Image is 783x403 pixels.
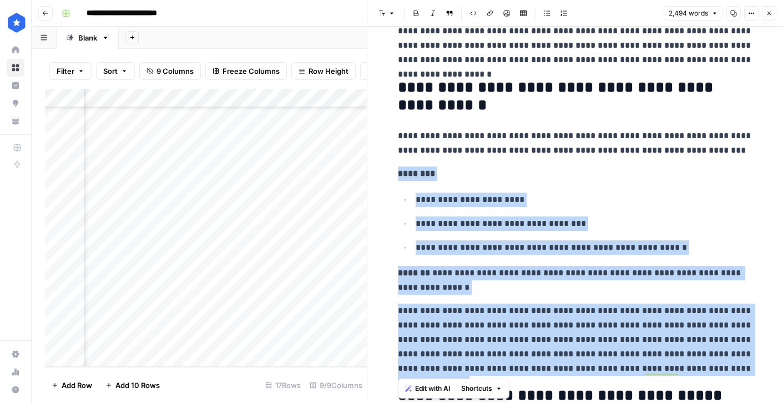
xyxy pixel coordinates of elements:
[7,9,24,37] button: Workspace: ConsumerAffairs
[49,62,92,80] button: Filter
[115,380,160,391] span: Add 10 Rows
[305,376,367,394] div: 9/9 Columns
[7,94,24,112] a: Opportunities
[461,384,492,394] span: Shortcuts
[78,32,97,43] div: Blank
[7,41,24,59] a: Home
[7,381,24,399] button: Help + Support
[401,381,454,396] button: Edit with AI
[139,62,201,80] button: 9 Columns
[7,112,24,130] a: Your Data
[205,62,287,80] button: Freeze Columns
[669,8,708,18] span: 2,494 words
[7,363,24,381] a: Usage
[415,384,450,394] span: Edit with AI
[57,66,74,77] span: Filter
[7,13,27,33] img: ConsumerAffairs Logo
[103,66,118,77] span: Sort
[7,77,24,94] a: Insights
[45,376,99,394] button: Add Row
[7,345,24,363] a: Settings
[57,27,119,49] a: Blank
[62,380,92,391] span: Add Row
[7,59,24,77] a: Browse
[261,376,305,394] div: 17 Rows
[96,62,135,80] button: Sort
[664,6,723,21] button: 2,494 words
[457,381,507,396] button: Shortcuts
[99,376,166,394] button: Add 10 Rows
[156,66,194,77] span: 9 Columns
[223,66,280,77] span: Freeze Columns
[291,62,356,80] button: Row Height
[309,66,348,77] span: Row Height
